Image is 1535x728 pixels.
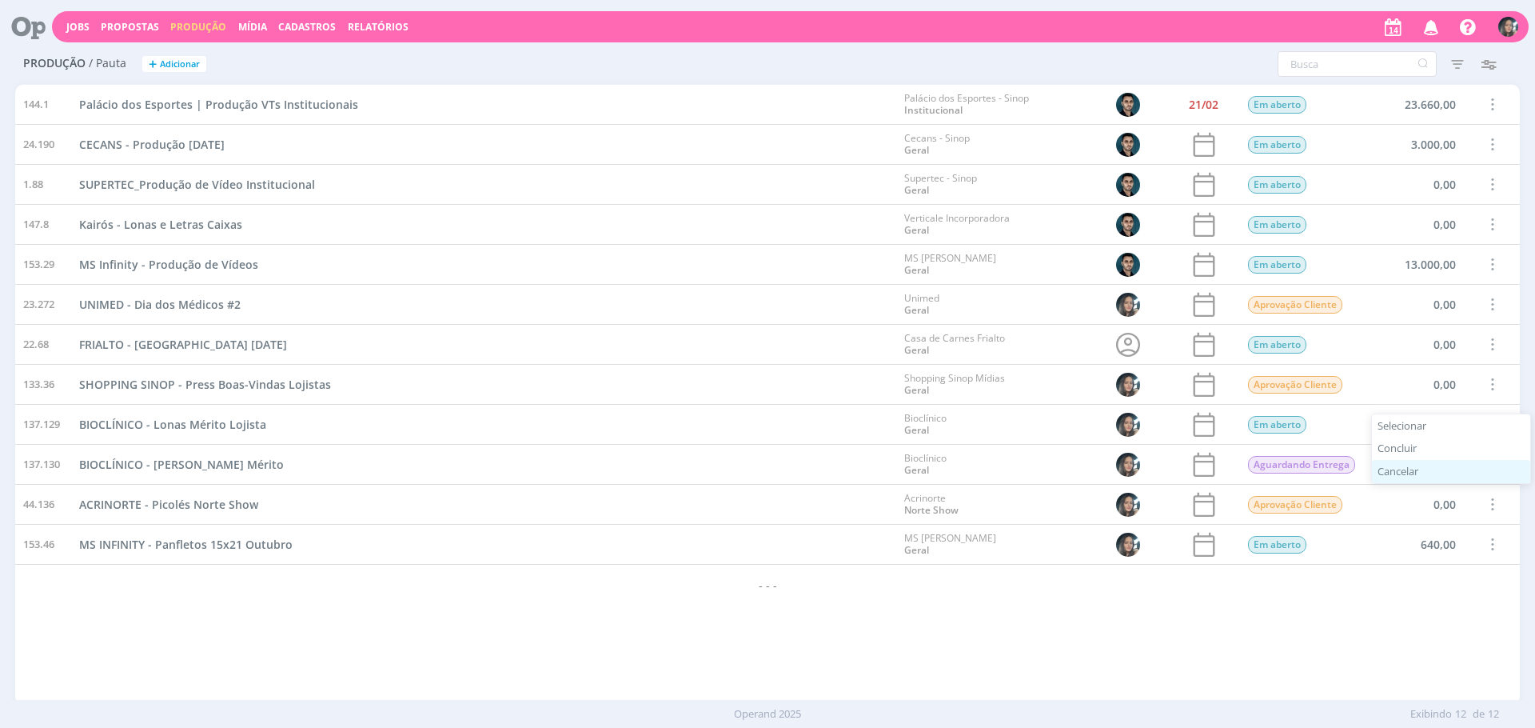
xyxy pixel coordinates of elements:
[1248,96,1306,114] span: Em aberto
[278,20,336,34] span: Cadastros
[904,333,1005,356] div: Casa de Carnes Frialto
[96,21,164,34] button: Propostas
[904,543,929,557] a: Geral
[101,20,159,34] span: Propostas
[79,377,331,392] span: SHOPPING SINOP - Press Boas-Vindas Lojistas
[904,183,929,197] a: Geral
[1116,213,1140,237] img: J
[79,297,241,312] span: UNIMED - Dia dos Médicos #2
[1368,445,1464,484] div: 90,00
[1116,133,1140,157] img: J
[904,143,929,157] a: Geral
[904,413,947,436] div: Bioclínico
[904,253,996,276] div: MS [PERSON_NAME]
[79,417,266,432] span: BIOCLÍNICO - Lonas Mérito Lojista
[142,56,206,73] button: +Adicionar
[1368,245,1464,284] div: 13.000,00
[1497,13,1519,41] button: A
[79,217,242,232] span: Kairós - Lonas e Letras Caixas
[233,21,272,34] button: Mídia
[79,337,287,352] span: FRIALTO - [GEOGRAPHIC_DATA] [DATE]
[23,497,54,513] span: 44.136
[79,136,225,153] a: CECANS - Produção [DATE]
[66,20,90,34] a: Jobs
[79,457,284,472] span: BIOCLÍNICO - [PERSON_NAME] Mérito
[23,177,43,193] span: 1.88
[23,377,54,393] span: 133.36
[79,216,242,233] a: Kairós - Lonas e Letras Caixas
[904,303,929,317] a: Geral
[170,20,226,34] a: Produção
[23,457,60,473] span: 137.130
[79,97,358,112] span: Palácio dos Esportes | Produção VTs Institucionais
[904,93,1029,116] div: Palácio dos Esportes - Sinop
[1248,176,1306,194] span: Em aberto
[79,497,258,512] span: ACRINORTE - Picolés Norte Show
[1368,405,1464,444] div: 2.400,00
[1278,51,1437,77] input: Busca
[23,337,49,353] span: 22.68
[348,20,409,34] a: Relatórios
[1248,336,1306,354] span: Em aberto
[1248,456,1355,474] span: Aguardando Entrega
[1368,205,1464,244] div: 0,00
[79,376,331,393] a: SHOPPING SINOP - Press Boas-Vindas Lojistas
[1473,706,1485,722] span: de
[904,173,977,196] div: Supertec - Sinop
[1248,136,1306,154] span: Em aberto
[1116,173,1140,197] img: J
[904,223,929,237] a: Geral
[1116,293,1140,317] img: A
[904,453,947,476] div: Bioclínico
[79,296,241,313] a: UNIMED - Dia dos Médicos #2
[1116,93,1140,117] img: J
[1368,365,1464,404] div: 0,00
[79,137,225,152] span: CECANS - Produção [DATE]
[79,336,287,353] a: FRIALTO - [GEOGRAPHIC_DATA] [DATE]
[1248,216,1306,234] span: Em aberto
[1248,536,1306,554] span: Em aberto
[1116,533,1140,557] img: A
[23,257,54,273] span: 153.29
[273,21,341,34] button: Cadastros
[1248,376,1342,394] span: Aprovação Cliente
[1248,496,1342,514] span: Aprovação Cliente
[79,456,284,473] a: BIOCLÍNICO - [PERSON_NAME] Mérito
[23,97,49,113] span: 144.1
[238,20,267,34] a: Mídia
[79,537,293,552] span: MS INFINITY - Panfletos 15x21 Outubro
[1368,85,1464,124] div: 23.660,00
[89,57,126,70] span: / Pauta
[62,21,94,34] button: Jobs
[904,133,970,156] div: Cecans - Sinop
[1372,460,1530,483] div: Cancelar
[23,137,54,153] span: 24.190
[1368,485,1464,524] div: 0,00
[79,177,315,192] span: SUPERTEC_Produção de Vídeo Institucional
[904,103,963,117] a: Institucional
[1368,525,1464,564] div: 640,00
[1368,165,1464,204] div: 0,00
[904,503,959,517] a: Norte Show
[79,496,258,513] a: ACRINORTE - Picolés Norte Show
[1116,453,1140,477] img: A
[904,463,929,477] a: Geral
[1116,493,1140,517] img: A
[1368,285,1464,324] div: 0,00
[343,21,413,34] button: Relatórios
[1248,416,1306,434] span: Em aberto
[1488,706,1499,722] span: 12
[79,257,258,272] span: MS Infinity - Produção de Vídeos
[904,373,1005,396] div: Shopping Sinop Mídias
[1189,99,1218,110] div: 21/02
[1455,706,1466,722] span: 12
[165,21,231,34] button: Produção
[23,297,54,313] span: 23.272
[904,533,996,556] div: MS [PERSON_NAME]
[79,536,293,553] a: MS INFINITY - Panfletos 15x21 Outubro
[1368,125,1464,164] div: 3.000,00
[149,56,157,73] span: +
[79,96,358,113] a: Palácio dos Esportes | Produção VTs Institucionais
[1372,438,1530,461] div: Concluir
[1116,413,1140,437] img: A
